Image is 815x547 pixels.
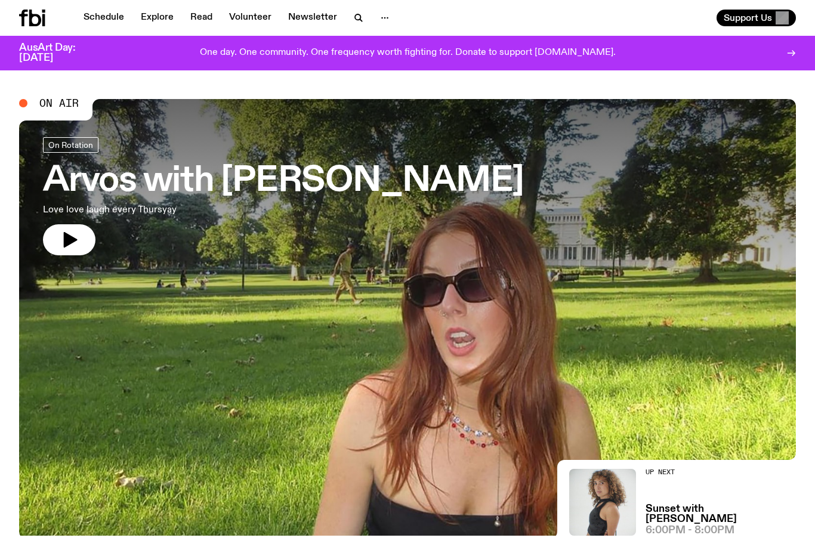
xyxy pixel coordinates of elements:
[717,10,796,26] button: Support Us
[43,165,524,198] h3: Arvos with [PERSON_NAME]
[222,10,279,26] a: Volunteer
[48,140,93,149] span: On Rotation
[134,10,181,26] a: Explore
[724,13,772,23] span: Support Us
[19,43,95,63] h3: AusArt Day: [DATE]
[76,10,131,26] a: Schedule
[183,10,220,26] a: Read
[646,469,796,475] h2: Up Next
[19,99,796,536] a: Lizzie Bowles is sitting in a bright green field of grass, with dark sunglasses and a black top. ...
[646,504,796,524] a: Sunset with [PERSON_NAME]
[281,10,344,26] a: Newsletter
[200,48,616,58] p: One day. One community. One frequency worth fighting for. Donate to support [DOMAIN_NAME].
[646,526,734,536] span: 6:00pm - 8:00pm
[569,469,636,536] img: Tangela looks past her left shoulder into the camera with an inquisitive look. She is wearing a s...
[43,203,348,217] p: Love love laugh every Thursyay
[43,137,524,255] a: Arvos with [PERSON_NAME]Love love laugh every Thursyay
[39,98,79,109] span: On Air
[43,137,98,153] a: On Rotation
